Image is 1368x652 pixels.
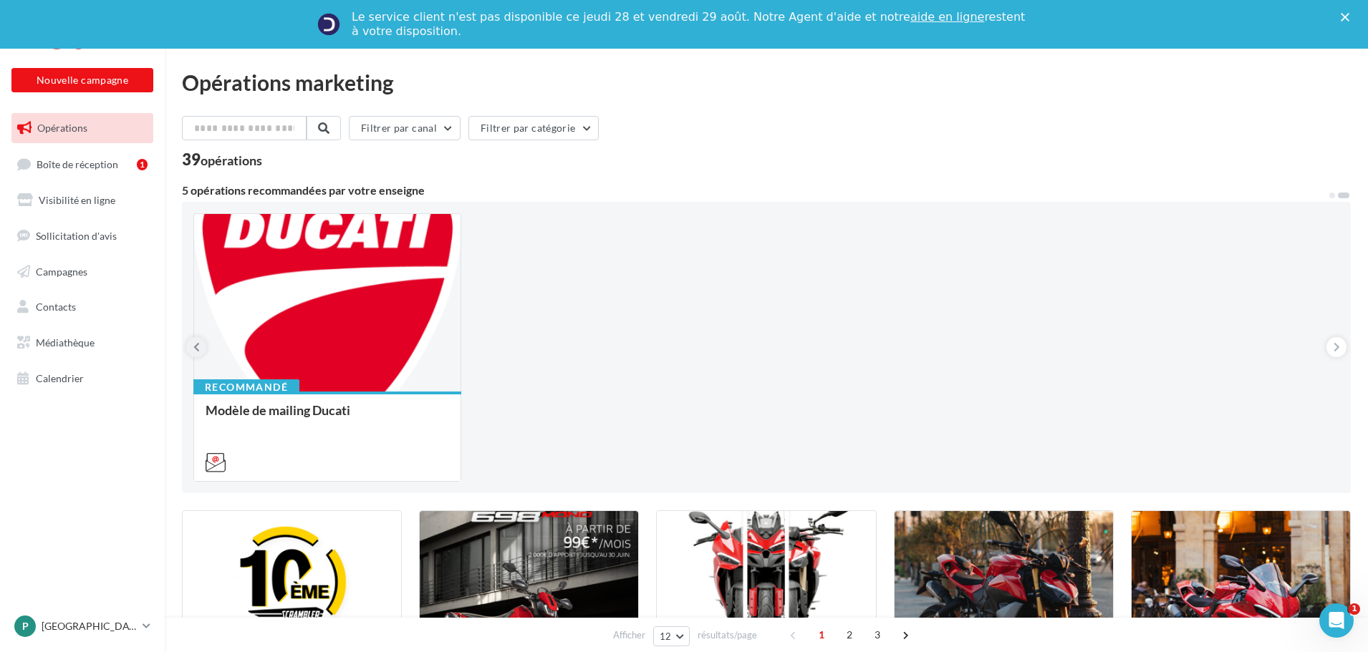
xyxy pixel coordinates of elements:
[352,10,1028,39] div: Le service client n'est pas disponible ce jeudi 28 et vendredi 29 août. Notre Agent d'aide et not...
[137,159,148,170] div: 1
[653,626,690,646] button: 12
[9,364,156,394] a: Calendrier
[37,122,87,134] span: Opérations
[613,628,645,642] span: Afficher
[9,257,156,287] a: Campagnes
[42,619,137,633] p: [GEOGRAPHIC_DATA]
[1341,13,1355,21] div: Fermer
[36,265,87,277] span: Campagnes
[698,628,757,642] span: résultats/page
[866,623,889,646] span: 3
[182,185,1328,196] div: 5 opérations recommandées par votre enseigne
[36,230,117,242] span: Sollicitation d'avis
[9,221,156,251] a: Sollicitation d'avis
[9,328,156,358] a: Médiathèque
[9,113,156,143] a: Opérations
[468,116,599,140] button: Filtrer par catégorie
[1319,603,1354,638] iframe: Intercom live chat
[36,301,76,313] span: Contacts
[11,613,153,640] a: P [GEOGRAPHIC_DATA]
[9,292,156,322] a: Contacts
[22,619,29,633] span: P
[201,154,262,167] div: opérations
[36,336,95,349] span: Médiathèque
[1349,603,1360,615] span: 1
[182,72,1351,93] div: Opérations marketing
[910,10,984,24] a: aide en ligne
[317,13,340,36] img: Profile image for Service-Client
[9,185,156,215] a: Visibilité en ligne
[36,372,84,384] span: Calendrier
[193,379,299,395] div: Recommandé
[9,149,156,180] a: Boîte de réception1
[37,157,118,170] span: Boîte de réception
[349,116,461,140] button: Filtrer par canal
[182,152,262,167] div: 39
[206,402,350,418] span: Modèle de mailing Ducati
[838,623,861,646] span: 2
[39,194,115,206] span: Visibilité en ligne
[660,631,672,642] span: 12
[810,623,833,646] span: 1
[11,68,153,92] button: Nouvelle campagne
